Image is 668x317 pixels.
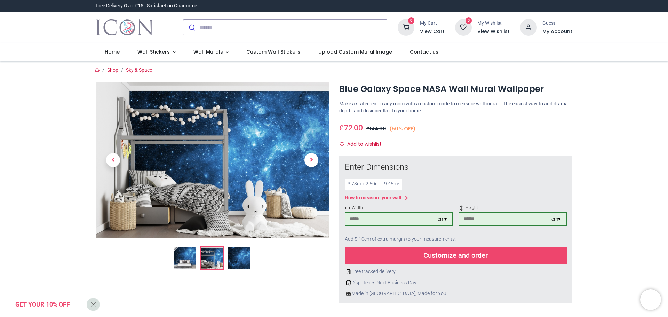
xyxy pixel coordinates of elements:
a: 0 [398,24,414,30]
div: Customize and order [345,247,567,264]
span: Next [304,153,318,167]
span: Width [345,205,453,211]
img: uk [346,291,351,296]
div: Guest [542,20,572,27]
small: (50% OFF) [389,125,416,133]
iframe: Customer reviews powered by Trustpilot [426,2,572,9]
span: 144.00 [369,125,386,132]
img: Blue Galaxy Space NASA Wall Mural Wallpaper [174,247,196,269]
span: Contact us [410,48,438,55]
img: WS-47592-02 [201,247,223,269]
p: Make a statement in any room with a custom made to measure wall mural — the easiest way to add dr... [339,101,572,114]
button: Add to wishlistAdd to wishlist [339,138,388,150]
span: £ [366,125,386,132]
div: My Cart [420,20,445,27]
span: Wall Stickers [137,48,170,55]
a: Wall Stickers [128,43,184,61]
img: Icon Wall Stickers [96,18,153,37]
h1: Blue Galaxy Space NASA Wall Mural Wallpaper [339,83,572,95]
sup: 0 [408,17,415,24]
div: My Wishlist [477,20,510,27]
span: Wall Murals [193,48,223,55]
div: Dispatches Next Business Day [345,279,567,286]
a: View Wishlist [477,28,510,35]
a: View Cart [420,28,445,35]
iframe: Brevo live chat [640,289,661,310]
span: Custom Wall Stickers [246,48,300,55]
div: Free tracked delivery [345,268,567,275]
div: cm ▾ [438,216,447,223]
i: Add to wishlist [340,142,344,146]
div: Free Delivery Over £15 - Satisfaction Guarantee [96,2,197,9]
a: Previous [96,105,130,214]
a: Wall Murals [184,43,238,61]
a: Sky & Space [126,67,152,73]
button: Submit [183,20,200,35]
div: Made in [GEOGRAPHIC_DATA], Made for You [345,290,567,297]
span: Home [105,48,120,55]
span: 72.00 [344,123,363,133]
span: £ [339,123,363,133]
div: Enter Dimensions [345,161,567,173]
span: Height [459,205,567,211]
div: 3.78 m x 2.50 m = 9.45 m² [345,179,402,190]
a: Next [294,105,329,214]
span: Upload Custom Mural Image [318,48,392,55]
img: WS-47592-03 [228,247,250,269]
div: Add 5-10cm of extra margin to your measurements. [345,232,567,247]
a: My Account [542,28,572,35]
a: 0 [455,24,472,30]
div: cm ▾ [551,216,560,223]
a: Logo of Icon Wall Stickers [96,18,153,37]
sup: 0 [466,17,472,24]
a: Shop [107,67,118,73]
img: WS-47592-02 [96,82,329,238]
span: Previous [106,153,120,167]
div: How to measure your wall [345,195,401,201]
